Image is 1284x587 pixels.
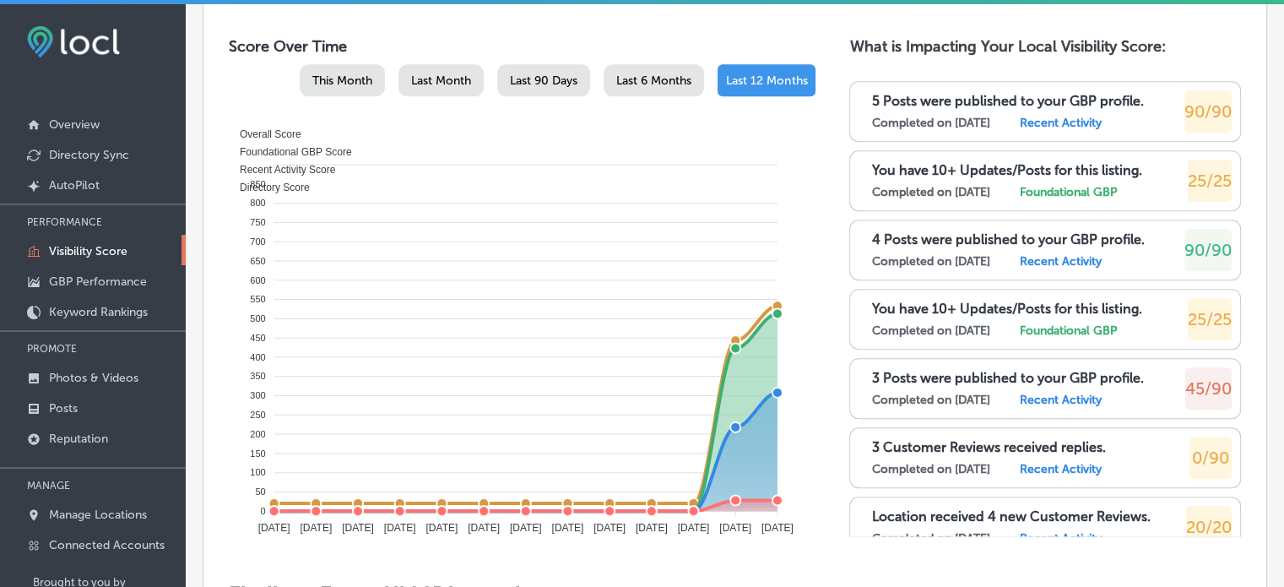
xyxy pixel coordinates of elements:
[871,393,989,407] label: Completed on [DATE]
[1220,182,1242,195] div: 850
[534,445,591,476] span: /300
[1019,531,1101,546] label: Recent Activity
[250,217,265,227] tspan: 750
[1092,117,1254,155] button: Share Report URL
[726,73,807,88] span: Last 12 Months
[300,522,332,534] tspan: [DATE]
[533,38,605,73] div: Phone
[250,178,265,188] tspan: 850
[719,522,751,534] tspan: [DATE]
[1185,378,1232,399] span: 45/90
[49,305,148,319] p: Keyword Rankings
[288,38,360,73] div: Address
[250,294,265,304] tspan: 550
[452,425,828,481] div: 280
[1220,211,1242,225] div: 680
[250,448,265,458] tspan: 150
[871,254,989,269] label: Completed on [DATE]
[913,445,968,476] span: /250
[956,205,1092,307] span: 513
[980,129,1057,142] span: Download PDF
[229,37,815,56] h2: Score Over Time
[871,323,989,338] label: Completed on [DATE]
[871,508,1150,524] p: Location received 4 new Customer Reviews.
[468,522,500,534] tspan: [DATE]
[849,37,1241,56] h2: What is Impacting Your Local Visibility Score:
[1019,323,1116,338] label: Foundational GBP
[1188,309,1232,329] span: 25/25
[452,502,828,532] b: promoting your business
[510,73,577,88] span: Last 90 Days
[1220,273,1242,286] div: 340
[1184,240,1232,260] span: 90/90
[49,117,100,132] p: Overview
[107,46,263,65] b: [GEOGRAPHIC_DATA]
[871,531,989,546] label: Completed on [DATE]
[250,429,265,439] tspan: 200
[250,236,265,247] tspan: 700
[452,382,828,408] h2: Recent Activity Score
[1019,462,1101,476] label: Recent Activity
[871,439,1105,455] p: 3 Customer Reviews received replies.
[871,231,1144,247] p: 4 Posts were published to your GBP profile.
[1092,245,1184,296] span: / 850
[49,432,108,446] p: Reputation
[250,313,265,323] tspan: 500
[871,116,989,130] label: Completed on [DATE]
[871,93,1143,109] p: 5 Posts were published to your GBP profile.
[871,462,989,476] label: Completed on [DATE]
[26,117,452,163] h1: [DEMOGRAPHIC_DATA] Overview
[369,46,507,65] div: [STREET_ADDRESS]
[678,522,710,534] tspan: [DATE]
[26,38,99,73] div: Name
[250,371,265,381] tspan: 350
[1019,116,1101,130] label: Recent Activity
[1019,185,1116,199] label: Foundational GBP
[227,128,301,140] span: Overall Score
[1019,393,1101,407] label: Recent Activity
[593,522,626,534] tspan: [DATE]
[250,198,265,208] tspan: 800
[1184,101,1232,122] span: 90/90
[45,425,421,481] div: 205
[47,216,343,242] h1: Overall Business Score
[227,182,310,193] span: Directory Score
[250,333,265,343] tspan: 450
[425,522,458,534] tspan: [DATE]
[250,467,265,477] tspan: 100
[761,522,794,534] tspan: [DATE]
[775,38,864,73] div: Scan Date
[452,502,828,586] div: Based on of your Google Business Profile .
[871,301,1141,317] p: You have 10+ Updates/Posts for this listing.
[45,382,421,408] h2: Foundational GBP Score
[126,445,182,476] span: / 300
[49,244,127,258] p: Visibility Score
[871,162,1141,178] p: You have 10+ Updates/Posts for this listing.
[49,401,78,416] p: Posts
[1019,254,1101,269] label: Recent Activity
[859,382,1236,408] h2: Directory Score
[250,410,265,420] tspan: 250
[871,370,1143,386] p: 3 Posts were published to your GBP profile.
[872,46,918,65] div: [DATE]
[250,390,265,400] tspan: 300
[250,256,265,266] tspan: 650
[49,148,129,162] p: Directory Sync
[49,508,147,522] p: Manage Locations
[49,178,100,193] p: AutoPilot
[1225,328,1237,341] div: 0
[312,73,372,88] span: This Month
[616,73,691,88] span: Last 6 Months
[411,73,471,88] span: Last Month
[261,506,266,516] tspan: 0
[27,26,120,57] img: fda3e92497d09a02dc62c9cd864e3231.png
[636,522,668,534] tspan: [DATE]
[614,46,750,65] div: [PHONE_NUMBER]
[1192,448,1229,468] span: 0/90
[49,274,147,289] p: GBP Performance
[250,274,265,285] tspan: 600
[510,522,542,534] tspan: [DATE]
[506,502,548,517] b: activity
[342,522,374,534] tspan: [DATE]
[49,538,165,552] p: Connected Accounts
